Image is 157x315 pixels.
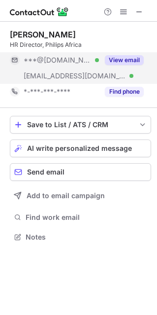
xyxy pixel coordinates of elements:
button: Reveal Button [105,87,144,97]
button: Find work email [10,210,151,224]
button: save-profile-one-click [10,116,151,134]
span: Send email [27,168,64,176]
button: AI write personalized message [10,140,151,157]
button: Notes [10,230,151,244]
span: Notes [26,233,147,242]
div: [PERSON_NAME] [10,30,76,39]
button: Send email [10,163,151,181]
span: AI write personalized message [27,144,132,152]
button: Reveal Button [105,55,144,65]
span: ***@[DOMAIN_NAME] [24,56,92,65]
button: Add to email campaign [10,187,151,205]
div: Save to List / ATS / CRM [27,121,134,129]
img: ContactOut v5.3.10 [10,6,69,18]
span: Find work email [26,213,147,222]
div: HR Director, Philips Africa [10,40,151,49]
span: Add to email campaign [27,192,105,200]
span: [EMAIL_ADDRESS][DOMAIN_NAME] [24,71,126,80]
